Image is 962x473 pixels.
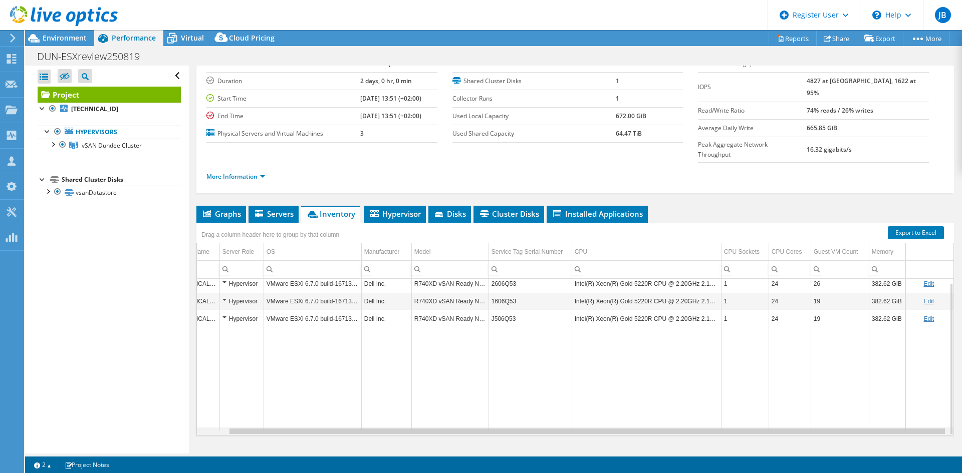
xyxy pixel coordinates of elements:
[222,295,261,307] div: Hypervisor
[452,76,616,86] label: Shared Cluster Disks
[222,246,254,258] div: Server Role
[264,292,361,310] td: Column OS, Value VMware ESXi 6.7.0 build-16713306
[411,260,489,278] td: Column Model, Filter cell
[219,310,264,327] td: Column Server Role, Value Hypervisor
[360,112,421,120] b: [DATE] 13:51 (+02:00)
[869,292,905,310] td: Column Memory, Value 382.62 GiB
[452,94,616,104] label: Collector Runs
[698,140,806,160] label: Peak Aggregate Network Throughput
[811,260,869,278] td: Column Guest VM Count, Filter cell
[112,33,156,43] span: Performance
[478,209,539,219] span: Cluster Disks
[33,51,155,62] h1: DUN-ESXreview250819
[811,243,869,261] td: Guest VM Count Column
[38,186,181,199] a: vsanDatastore
[575,246,587,258] div: CPU
[229,33,275,43] span: Cloud Pricing
[872,11,881,20] svg: \n
[698,82,806,92] label: IOPS
[869,260,905,278] td: Column Memory, Filter cell
[616,129,642,138] b: 64.47 TiB
[698,106,806,116] label: Read/Write Ratio
[264,260,361,278] td: Column OS, Filter cell
[807,106,873,115] b: 74% reads / 26% writes
[264,243,361,261] td: OS Column
[721,292,769,310] td: Column CPU Sockets, Value 1
[82,141,142,150] span: vSAN Dundee Cluster
[181,33,204,43] span: Virtual
[572,260,721,278] td: Column CPU, Filter cell
[769,260,811,278] td: Column CPU Cores, Filter cell
[903,31,949,46] a: More
[206,172,265,181] a: More Information
[38,139,181,152] a: vSAN Dundee Cluster
[222,278,261,290] div: Hypervisor
[206,94,360,104] label: Start Time
[869,275,905,292] td: Column Memory, Value 382.62 GiB
[616,94,619,103] b: 1
[721,275,769,292] td: Column CPU Sockets, Value 1
[724,246,760,258] div: CPU Sockets
[206,129,360,139] label: Physical Servers and Virtual Machines
[869,310,905,327] td: Column Memory, Value 382.62 GiB
[361,243,411,261] td: Manufacturer Column
[452,111,616,121] label: Used Local Capacity
[219,292,264,310] td: Column Server Role, Value Hypervisor
[38,87,181,103] a: Project
[489,292,572,310] td: Column Service Tag Serial Number, Value 1606Q53
[360,94,421,103] b: [DATE] 13:51 (+02:00)
[935,7,951,23] span: JB
[361,275,411,292] td: Column Manufacturer, Value Dell Inc.
[572,292,721,310] td: Column CPU, Value Intel(R) Xeon(R) Gold 5220R CPU @ 2.20GHz 2.19 GHz
[698,123,806,133] label: Average Daily Write
[772,246,802,258] div: CPU Cores
[572,310,721,327] td: Column CPU, Value Intel(R) Xeon(R) Gold 5220R CPU @ 2.20GHz 2.19 GHz
[219,260,264,278] td: Column Server Role, Filter cell
[222,313,261,325] div: Hypervisor
[43,33,87,43] span: Environment
[807,145,852,154] b: 16.32 gigabits/s
[306,209,355,219] span: Inventory
[616,77,619,85] b: 1
[489,260,572,278] td: Column Service Tag Serial Number, Filter cell
[869,243,905,261] td: Memory Column
[807,124,837,132] b: 665.85 GiB
[616,59,619,68] b: 3
[489,243,572,261] td: Service Tag Serial Number Column
[572,243,721,261] td: CPU Column
[361,292,411,310] td: Column Manufacturer, Value Dell Inc.
[721,243,769,261] td: CPU Sockets Column
[811,310,869,327] td: Column Guest VM Count, Value 19
[814,246,858,258] div: Guest VM Count
[201,209,241,219] span: Graphs
[811,292,869,310] td: Column Guest VM Count, Value 19
[360,129,364,138] b: 3
[888,226,944,239] a: Export to Excel
[360,77,412,85] b: 2 days, 0 hr, 0 min
[254,209,294,219] span: Servers
[38,103,181,116] a: [TECHNICAL_ID]
[552,209,643,219] span: Installed Applications
[923,315,934,322] a: Edit
[206,111,360,121] label: End Time
[219,243,264,261] td: Server Role Column
[364,246,400,258] div: Manufacturer
[411,310,489,327] td: Column Model, Value R740XD vSAN Ready Node
[433,209,466,219] span: Disks
[721,260,769,278] td: Column CPU Sockets, Filter cell
[816,31,857,46] a: Share
[452,129,616,139] label: Used Shared Capacity
[769,243,811,261] td: CPU Cores Column
[264,275,361,292] td: Column OS, Value VMware ESXi 6.7.0 build-16713306
[489,275,572,292] td: Column Service Tag Serial Number, Value 2606Q53
[206,76,360,86] label: Duration
[492,246,563,258] div: Service Tag Serial Number
[62,174,181,186] div: Shared Cluster Disks
[411,292,489,310] td: Column Model, Value R740XD vSAN Ready Node
[769,292,811,310] td: Column CPU Cores, Value 24
[196,223,954,435] div: Data grid
[361,310,411,327] td: Column Manufacturer, Value Dell Inc.
[857,31,903,46] a: Export
[807,77,916,97] b: 4827 at [GEOGRAPHIC_DATA], 1622 at 95%
[923,280,934,287] a: Edit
